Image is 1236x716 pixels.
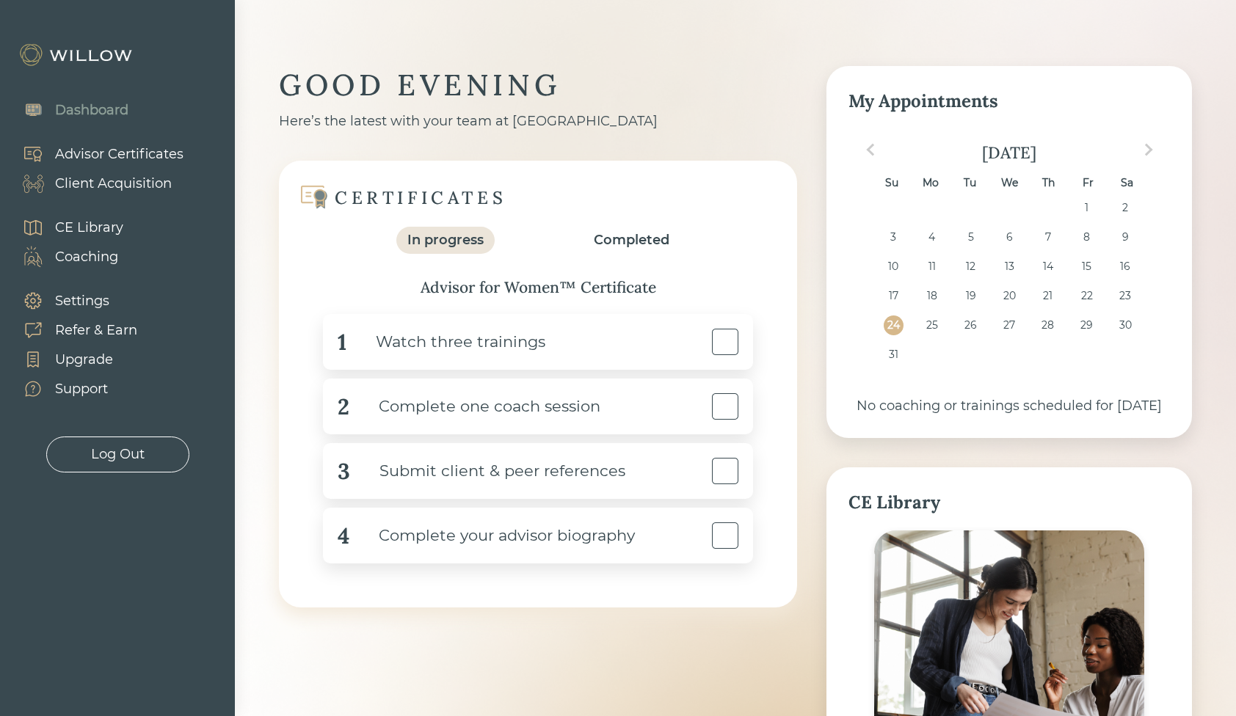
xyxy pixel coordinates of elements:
[55,218,123,238] div: CE Library
[848,88,1170,114] div: My Appointments
[884,345,904,365] div: Choose Sunday, August 31st, 2025
[961,315,981,335] div: Choose Tuesday, August 26th, 2025
[1077,173,1097,193] div: Fr
[338,326,346,359] div: 1
[922,286,942,306] div: Choose Monday, August 18th, 2025
[1000,227,1019,247] div: Choose Wednesday, August 6th, 2025
[308,276,768,299] div: Advisor for Women™ Certificate
[1000,173,1019,193] div: We
[7,139,183,169] a: Advisor Certificates
[7,286,137,315] a: Settings
[55,350,113,370] div: Upgrade
[961,257,981,277] div: Choose Tuesday, August 12th, 2025
[1039,173,1058,193] div: Th
[884,257,904,277] div: Choose Sunday, August 10th, 2025
[7,169,183,198] a: Client Acquisition
[848,142,1170,163] div: [DATE]
[1117,173,1137,193] div: Sa
[1038,286,1058,306] div: Choose Thursday, August 21st, 2025
[346,326,545,359] div: Watch three trainings
[279,112,797,131] div: Here’s the latest with your team at [GEOGRAPHIC_DATA]
[1000,315,1019,335] div: Choose Wednesday, August 27th, 2025
[848,396,1170,416] div: No coaching or trainings scheduled for [DATE]
[338,455,350,488] div: 3
[1116,286,1135,306] div: Choose Saturday, August 23rd, 2025
[407,230,484,250] div: In progress
[55,321,137,340] div: Refer & Earn
[7,95,128,125] a: Dashboard
[55,379,108,399] div: Support
[1077,257,1097,277] div: Choose Friday, August 15th, 2025
[922,227,942,247] div: Choose Monday, August 4th, 2025
[848,489,1170,516] div: CE Library
[884,315,904,335] div: Choose Sunday, August 24th, 2025
[884,286,904,306] div: Choose Sunday, August 17th, 2025
[884,227,904,247] div: Choose Sunday, August 3rd, 2025
[1077,198,1097,218] div: Choose Friday, August 1st, 2025
[1077,227,1097,247] div: Choose Friday, August 8th, 2025
[859,138,882,161] button: Previous Month
[961,227,981,247] div: Choose Tuesday, August 5th, 2025
[1077,286,1097,306] div: Choose Friday, August 22nd, 2025
[349,390,600,423] div: Complete one coach session
[854,198,1166,374] div: month 2025-08
[7,345,137,374] a: Upgrade
[55,247,118,267] div: Coaching
[922,257,942,277] div: Choose Monday, August 11th, 2025
[1000,257,1019,277] div: Choose Wednesday, August 13th, 2025
[338,519,349,552] div: 4
[1038,227,1058,247] div: Choose Thursday, August 7th, 2025
[350,455,625,488] div: Submit client & peer references
[881,173,901,193] div: Su
[922,315,942,335] div: Choose Monday, August 25th, 2025
[55,174,172,194] div: Client Acquisition
[338,390,349,423] div: 2
[349,519,635,552] div: Complete your advisor biography
[55,145,183,164] div: Advisor Certificates
[279,66,797,104] div: GOOD EVENING
[91,445,145,464] div: Log Out
[1038,315,1058,335] div: Choose Thursday, August 28th, 2025
[1116,198,1135,218] div: Choose Saturday, August 2nd, 2025
[1116,257,1135,277] div: Choose Saturday, August 16th, 2025
[55,101,128,120] div: Dashboard
[55,291,109,311] div: Settings
[7,315,137,345] a: Refer & Earn
[960,173,980,193] div: Tu
[961,286,981,306] div: Choose Tuesday, August 19th, 2025
[7,242,123,271] a: Coaching
[594,230,669,250] div: Completed
[1000,286,1019,306] div: Choose Wednesday, August 20th, 2025
[1038,257,1058,277] div: Choose Thursday, August 14th, 2025
[1077,315,1097,335] div: Choose Friday, August 29th, 2025
[18,43,136,67] img: Willow
[1116,315,1135,335] div: Choose Saturday, August 30th, 2025
[1137,138,1160,161] button: Next Month
[1116,227,1135,247] div: Choose Saturday, August 9th, 2025
[921,173,941,193] div: Mo
[335,186,506,209] div: CERTIFICATES
[7,213,123,242] a: CE Library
